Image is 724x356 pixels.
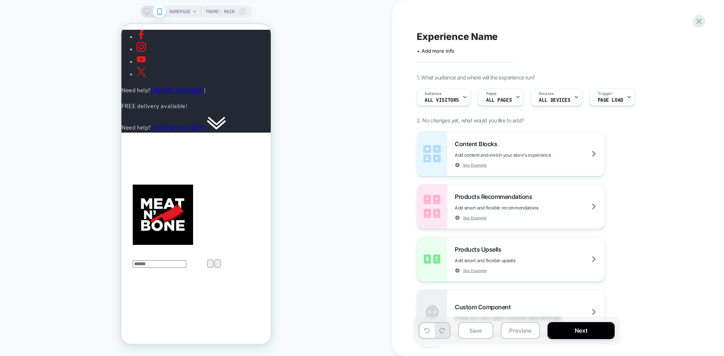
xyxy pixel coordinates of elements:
img: imageDowner [86,93,104,105]
span: Products Recommendations [455,193,536,200]
button: Next [548,322,615,339]
span: + Add more info [417,48,454,54]
span: Create your own custom componet using html/css/js [455,315,598,321]
span: All Visitors [425,98,459,103]
img: twitter_logo.png [15,43,25,52]
span: Theme: MAIN [206,6,235,18]
span: 2. No changes yet, what would you like to add? [417,117,524,124]
img: facebook_logo.png [15,6,25,15]
img: youtube_logo.png [15,31,25,40]
a: [PHONE_NUMBER] [29,63,83,69]
a: [PHONE_NUMBER] [31,100,84,107]
span: See Example [463,268,487,273]
span: Add content and enrich your store's experience [455,152,589,158]
summary: Menu [11,122,17,153]
span: See Example [463,162,487,168]
span: Add smart and flexible recommendations [455,205,576,211]
button: Clear search term [86,235,92,243]
span: Add smart and flexible upsells [455,258,553,263]
span: Audience [425,91,442,96]
span: Experience Name [417,31,498,42]
span: HOMEPAGE [169,6,190,18]
button: Preview [501,322,540,339]
span: 1. What audience and where will the experience run? [417,74,535,81]
span: ALL PAGES [486,98,512,103]
button: Search [93,235,99,243]
span: Content Blocks [455,140,501,148]
span: Devices [539,91,554,96]
span: See Example [463,215,487,220]
img: Meat N' Bone [11,160,72,221]
button: Save [458,322,493,339]
span: Page Load [598,98,623,103]
span: Pages [486,91,497,96]
label: Search [66,235,85,242]
span: Custom Component [455,303,514,311]
span: ALL DEVICES [539,98,570,103]
span: Products Upsells [455,246,505,253]
span: Trigger [598,91,612,96]
img: insta_logo.png [15,18,25,28]
a: Meat N' Bone [11,160,138,226]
